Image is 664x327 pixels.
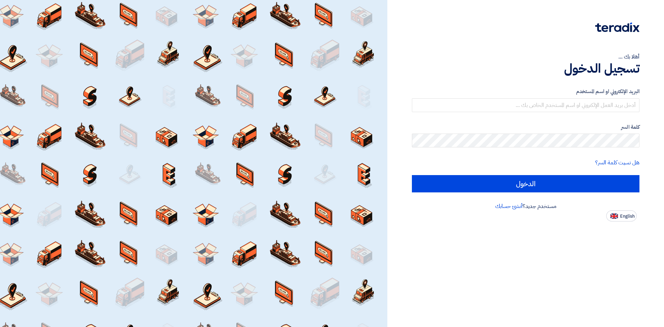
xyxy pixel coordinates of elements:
label: البريد الإلكتروني او اسم المستخدم [412,88,639,96]
label: كلمة السر [412,123,639,131]
button: English [606,210,637,221]
input: الدخول [412,175,639,192]
span: English [620,214,635,219]
a: هل نسيت كلمة السر؟ [595,158,639,167]
input: أدخل بريد العمل الإلكتروني او اسم المستخدم الخاص بك ... [412,98,639,112]
h1: تسجيل الدخول [412,61,639,76]
img: Teradix logo [595,22,639,32]
a: أنشئ حسابك [495,202,523,210]
div: مستخدم جديد؟ [412,202,639,210]
img: en-US.png [610,214,618,219]
div: أهلا بك ... [412,53,639,61]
